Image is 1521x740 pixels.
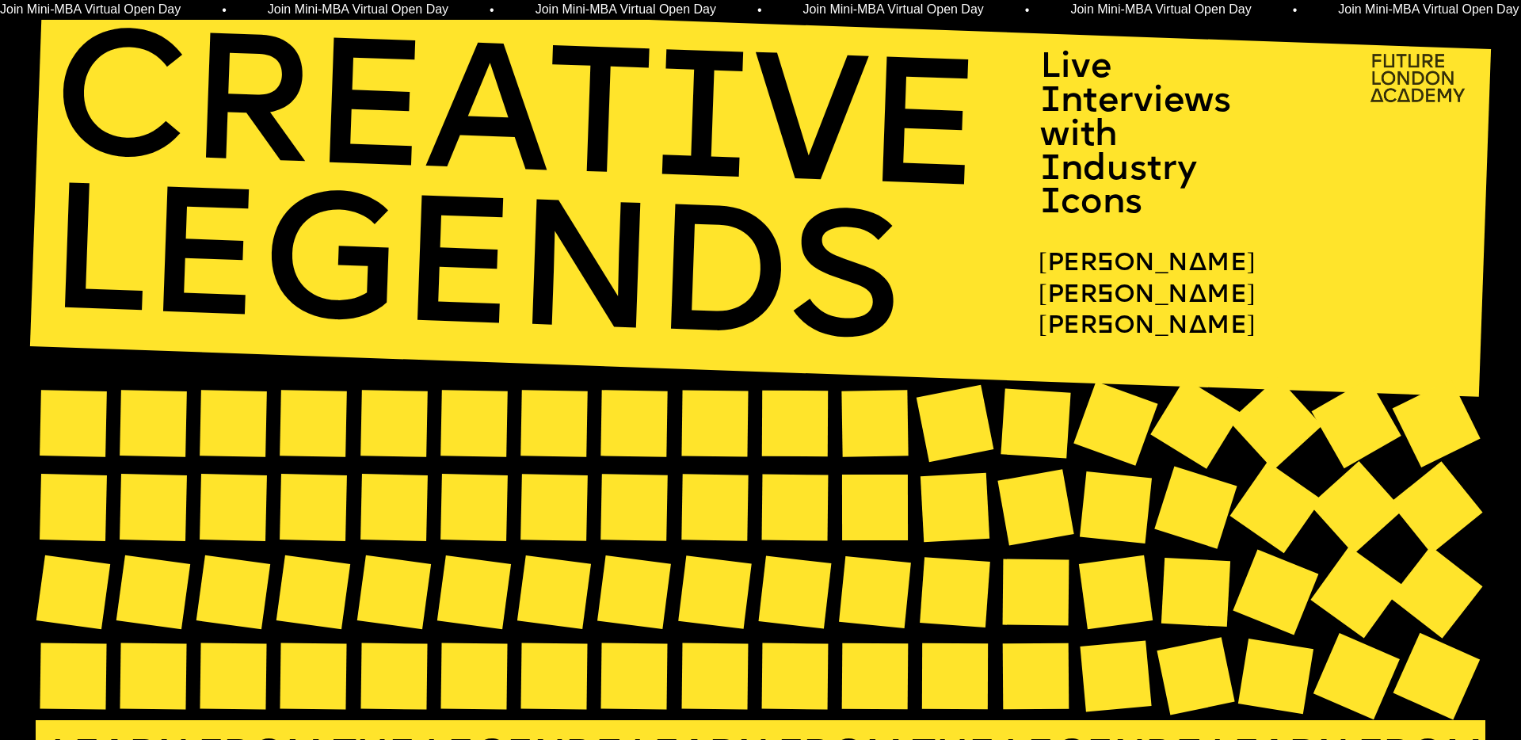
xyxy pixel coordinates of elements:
[1293,4,1298,17] span: •
[757,4,762,17] span: •
[1040,153,1205,221] span: Industry Icons
[1025,4,1030,17] span: •
[1039,251,1255,277] span: [PERSON_NAME]
[1039,282,1255,307] span: [PERSON_NAME]
[646,40,754,221] span: I
[44,173,902,380] span: LEGENDS
[222,4,227,17] span: •
[490,4,494,17] span: •
[1362,45,1479,113] img: upload-2f72e7a8-3806-41e8-b55b-d754ac055a4a.png
[1040,50,1241,154] span: Live Interviews with
[1039,314,1255,339] span: [PERSON_NAME]
[48,18,982,229] span: CREAT VE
